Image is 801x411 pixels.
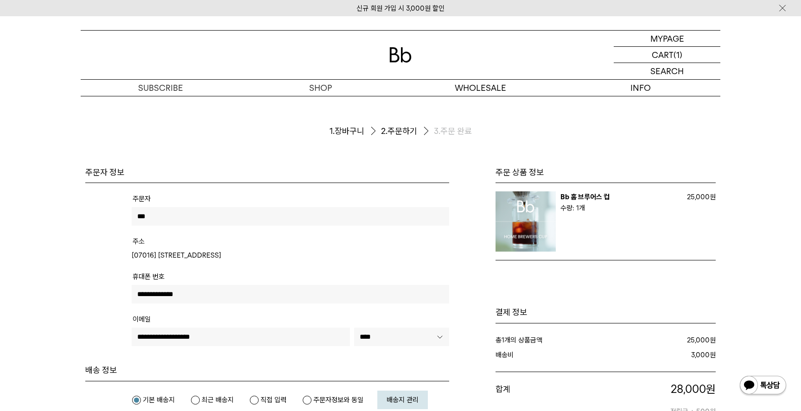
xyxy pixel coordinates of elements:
[389,47,412,63] img: 로고
[356,4,445,13] a: 신규 회원 가입 시 3,000원 할인
[615,335,716,346] dd: 원
[241,80,400,96] a: SHOP
[674,47,682,63] p: (1)
[502,336,504,344] strong: 1
[560,80,720,96] p: INFO
[400,80,560,96] p: WHOLESALE
[496,167,716,178] h3: 주문 상품 정보
[687,336,710,344] strong: 25,000
[81,80,241,96] a: SUBSCRIBE
[496,191,556,252] img: Bb 홈 브루어스 컵
[191,395,234,405] label: 최근 배송지
[387,396,419,404] span: 배송지 관리
[132,395,175,405] label: 기본 배송지
[603,349,716,360] dd: 원
[496,349,603,360] dt: 배송비
[302,395,363,405] label: 주문자정보와 동일
[133,315,151,323] span: 이메일
[85,365,449,376] h4: 배송 정보
[560,202,679,214] p: 수량: 1개
[381,126,388,137] span: 2.
[132,250,449,261] td: [07016] [STREET_ADDRESS]
[691,351,710,359] strong: 3,000
[614,47,720,63] a: CART (1)
[679,191,716,202] p: 25,000원
[377,391,428,409] a: 배송지 관리
[330,126,335,137] span: 1.
[381,124,434,139] li: 주문하기
[133,272,165,281] span: 휴대폰 번호
[249,395,286,405] label: 직접 입력
[434,126,472,137] li: 주문 완료
[496,307,716,318] h1: 결제 정보
[614,31,720,47] a: MYPAGE
[330,124,381,139] li: 장바구니
[650,31,684,46] p: MYPAGE
[496,335,615,346] dt: 총 개의 상품금액
[739,375,787,397] img: 카카오톡 채널 1:1 채팅 버튼
[652,47,674,63] p: CART
[650,63,684,79] p: SEARCH
[560,193,610,201] a: Bb 홈 브루어스 컵
[591,381,716,397] p: 원
[434,126,440,137] span: 3.
[85,167,449,178] h4: 주문자 정보
[133,236,145,249] th: 주소
[133,195,151,203] span: 주문자
[671,382,706,396] span: 28,000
